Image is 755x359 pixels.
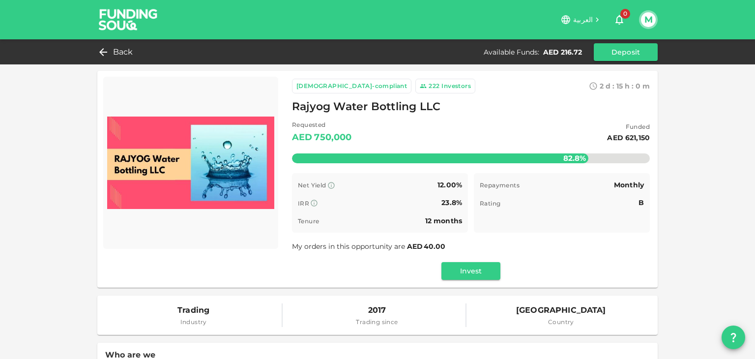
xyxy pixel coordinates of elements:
div: AED 216.72 [543,47,582,57]
span: 0 [620,9,630,19]
span: Rating [480,200,500,207]
div: Available Funds : [484,47,539,57]
span: Country [516,317,606,327]
span: 2017 [356,303,398,317]
button: Deposit [594,43,658,61]
span: Back [113,45,133,59]
span: 23.8% [441,198,462,207]
button: Invest [441,262,500,280]
span: Rajyog Water Bottling LLC [292,97,440,117]
span: m [642,82,650,90]
div: [DEMOGRAPHIC_DATA]-compliant [296,81,407,91]
span: Net Yield [298,181,326,189]
span: العربية [573,15,593,24]
span: AED [407,242,423,251]
button: 0 [610,10,629,30]
span: Tenure [298,217,319,225]
span: Requested [292,120,352,130]
span: 12 months [425,216,462,225]
span: 40.00 [424,242,445,251]
span: 12.00% [437,180,462,189]
span: Monthly [614,180,644,189]
div: 222 [429,81,439,91]
span: IRR [298,200,309,207]
span: 15 [616,82,623,90]
span: Repayments [480,181,520,189]
span: 0 [636,82,640,90]
span: Trading [177,303,209,317]
span: Funded [607,122,650,132]
button: M [641,12,656,27]
img: Marketplace Logo [107,81,274,245]
span: h : [625,82,634,90]
span: [GEOGRAPHIC_DATA] [516,303,606,317]
span: Industry [177,317,209,327]
span: 2 [600,82,604,90]
div: Investors [441,81,471,91]
span: d : [606,82,614,90]
span: Trading since [356,317,398,327]
span: My orders in this opportunity are [292,242,446,251]
span: B [639,198,644,207]
button: question [722,326,745,349]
